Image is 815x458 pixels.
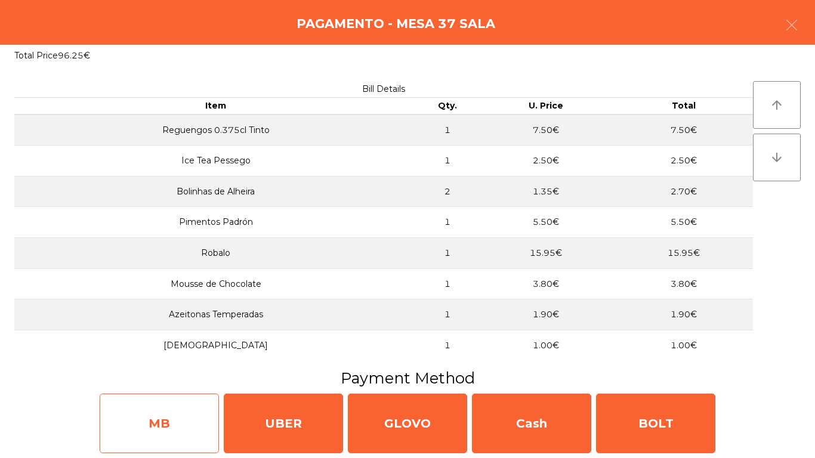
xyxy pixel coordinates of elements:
div: GLOVO [348,394,467,453]
button: arrow_downward [753,134,801,181]
td: 15.95€ [615,238,753,269]
td: 1.90€ [477,299,615,330]
td: 1 [417,330,477,361]
div: BOLT [596,394,715,453]
td: 3.80€ [615,268,753,299]
td: 1.35€ [477,176,615,207]
span: 96.25€ [58,50,90,61]
td: 1.00€ [477,330,615,361]
td: Robalo [14,238,417,269]
div: MB [100,394,219,453]
td: 7.50€ [615,114,753,146]
td: 1 [417,146,477,177]
td: 5.50€ [615,207,753,238]
div: UBER [224,394,343,453]
td: 2 [417,176,477,207]
td: 2.70€ [615,176,753,207]
h3: Payment Method [9,367,806,389]
td: 2.50€ [615,146,753,177]
td: Pimentos Padrón [14,207,417,238]
button: arrow_upward [753,81,801,129]
span: Total Price [14,50,58,61]
td: 7.50€ [477,114,615,146]
th: U. Price [477,98,615,114]
div: Cash [472,394,591,453]
i: arrow_upward [770,98,784,112]
td: Bolinhas de Alheira [14,176,417,207]
span: Bill Details [362,83,405,94]
th: Total [615,98,753,114]
td: 15.95€ [477,238,615,269]
i: arrow_downward [770,150,784,165]
td: Azeitonas Temperadas [14,299,417,330]
td: Mousse de Chocolate [14,268,417,299]
td: 2.50€ [477,146,615,177]
td: 1.90€ [615,299,753,330]
td: 1 [417,238,477,269]
td: 3.80€ [477,268,615,299]
td: Reguengos 0.375cl Tinto [14,114,417,146]
td: 1 [417,268,477,299]
td: 1.00€ [615,330,753,361]
td: 5.50€ [477,207,615,238]
td: 1 [417,114,477,146]
td: [DEMOGRAPHIC_DATA] [14,330,417,361]
h4: Pagamento - Mesa 37 Sala [297,15,495,33]
td: Ice Tea Pessego [14,146,417,177]
td: 1 [417,207,477,238]
td: 1 [417,299,477,330]
th: Item [14,98,417,114]
th: Qty. [417,98,477,114]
